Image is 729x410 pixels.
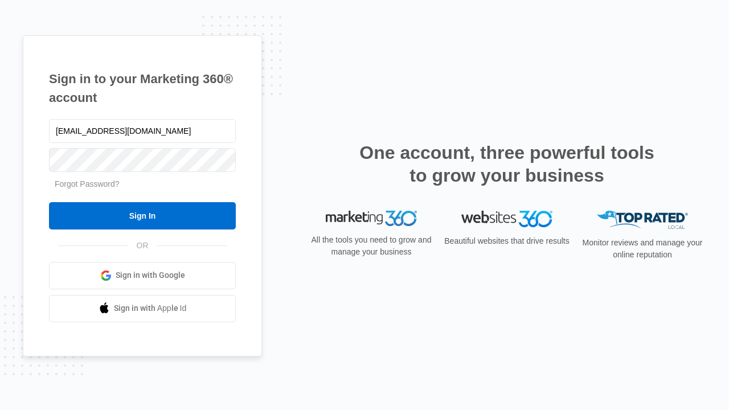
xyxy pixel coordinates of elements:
[356,141,658,187] h2: One account, three powerful tools to grow your business
[49,202,236,229] input: Sign In
[597,211,688,229] img: Top Rated Local
[49,295,236,322] a: Sign in with Apple Id
[49,262,236,289] a: Sign in with Google
[129,240,157,252] span: OR
[461,211,552,227] img: Websites 360
[116,269,185,281] span: Sign in with Google
[579,237,706,261] p: Monitor reviews and manage your online reputation
[326,211,417,227] img: Marketing 360
[443,235,571,247] p: Beautiful websites that drive results
[49,119,236,143] input: Email
[308,234,435,258] p: All the tools you need to grow and manage your business
[114,302,187,314] span: Sign in with Apple Id
[49,69,236,107] h1: Sign in to your Marketing 360® account
[55,179,120,188] a: Forgot Password?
